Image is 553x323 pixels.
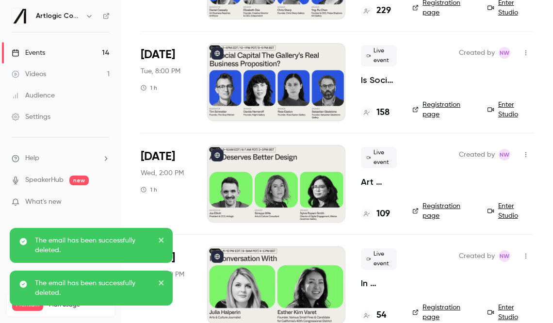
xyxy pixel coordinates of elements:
[361,4,391,17] a: 229
[98,198,110,207] iframe: Noticeable Trigger
[141,186,157,194] div: 1 h
[12,8,28,24] img: Artlogic Connect 2025
[376,4,391,17] h4: 229
[12,91,55,100] div: Audience
[361,248,397,270] span: Live event
[12,48,45,58] div: Events
[376,106,390,119] h4: 158
[361,176,397,188] a: Art Deserves Better Design
[141,149,175,164] span: [DATE]
[488,100,534,119] a: Enter Studio
[361,277,397,289] a: In Conversation with [PERSON_NAME]
[69,176,89,185] span: new
[25,197,62,207] span: What's new
[499,47,510,59] span: Natasha Whiffin
[158,236,165,247] button: close
[500,250,509,262] span: NW
[361,106,390,119] a: 158
[361,147,397,168] span: Live event
[35,236,151,255] p: The email has been successfully deleted.
[412,100,476,119] a: Registration page
[500,149,509,161] span: NW
[361,208,390,221] a: 109
[500,47,509,59] span: NW
[12,112,50,122] div: Settings
[141,47,175,63] span: [DATE]
[141,43,192,121] div: Sep 16 Tue, 8:00 PM (Europe/London)
[488,201,534,221] a: Enter Studio
[141,84,157,92] div: 1 h
[459,47,495,59] span: Created by
[25,153,39,163] span: Help
[141,66,180,76] span: Tue, 8:00 PM
[158,278,165,290] button: close
[12,69,46,79] div: Videos
[25,175,64,185] a: SpeakerHub
[459,149,495,161] span: Created by
[488,303,534,322] a: Enter Studio
[361,45,397,66] span: Live event
[376,208,390,221] h4: 109
[141,145,192,223] div: Sep 17 Wed, 2:00 PM (Europe/London)
[412,201,476,221] a: Registration page
[361,74,397,86] a: Is Social Capital the Gallery’s Real Business Proposition?
[499,149,510,161] span: Natasha Whiffin
[376,309,386,322] h4: 54
[141,168,184,178] span: Wed, 2:00 PM
[35,278,151,298] p: The email has been successfully deleted.
[12,153,110,163] li: help-dropdown-opener
[36,11,81,21] h6: Artlogic Connect 2025
[361,309,386,322] a: 54
[412,303,476,322] a: Registration page
[499,250,510,262] span: Natasha Whiffin
[459,250,495,262] span: Created by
